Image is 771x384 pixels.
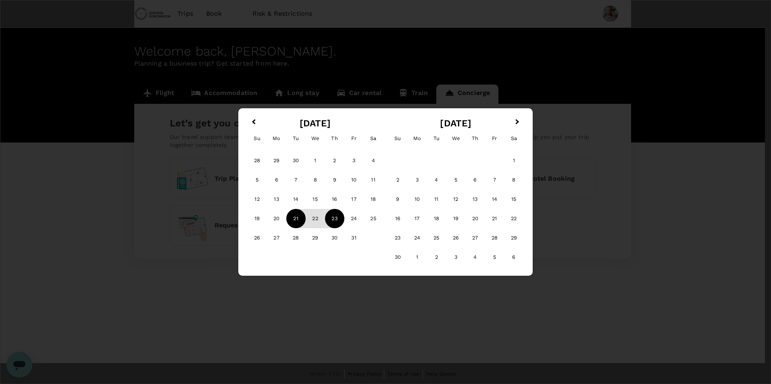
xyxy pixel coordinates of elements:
[344,209,364,228] div: Choose Friday, October 24th, 2025
[407,190,427,209] div: Choose Monday, November 10th, 2025
[504,228,523,248] div: Choose Saturday, November 29th, 2025
[344,190,364,209] div: Choose Friday, October 17th, 2025
[245,118,385,129] h2: [DATE]
[286,129,306,148] div: Tuesday
[485,248,504,267] div: Choose Friday, December 5th, 2025
[427,248,446,267] div: Choose Tuesday, December 2nd, 2025
[325,170,344,190] div: Choose Thursday, October 9th, 2025
[267,129,286,148] div: Monday
[248,151,383,248] div: Month October, 2025
[465,209,485,228] div: Choose Thursday, November 20th, 2025
[485,228,504,248] div: Choose Friday, November 28th, 2025
[344,228,364,248] div: Choose Friday, October 31st, 2025
[325,190,344,209] div: Choose Thursday, October 16th, 2025
[504,248,523,267] div: Choose Saturday, December 6th, 2025
[446,248,465,267] div: Choose Wednesday, December 3rd, 2025
[344,151,364,170] div: Choose Friday, October 3rd, 2025
[306,170,325,190] div: Choose Wednesday, October 8th, 2025
[446,129,465,148] div: Wednesday
[465,248,485,267] div: Choose Thursday, December 4th, 2025
[286,170,306,190] div: Choose Tuesday, October 7th, 2025
[485,190,504,209] div: Choose Friday, November 14th, 2025
[325,129,344,148] div: Thursday
[427,190,446,209] div: Choose Tuesday, November 11th, 2025
[407,209,427,228] div: Choose Monday, November 17th, 2025
[364,129,383,148] div: Saturday
[248,151,267,170] div: Choose Sunday, September 28th, 2025
[504,129,523,148] div: Saturday
[388,129,407,148] div: Sunday
[286,228,306,248] div: Choose Tuesday, October 28th, 2025
[325,151,344,170] div: Choose Thursday, October 2nd, 2025
[248,209,267,228] div: Choose Sunday, October 19th, 2025
[485,170,504,190] div: Choose Friday, November 7th, 2025
[246,116,259,129] button: Previous Month
[267,190,286,209] div: Choose Monday, October 13th, 2025
[248,170,267,190] div: Choose Sunday, October 5th, 2025
[485,129,504,148] div: Friday
[306,151,325,170] div: Choose Wednesday, October 1st, 2025
[267,228,286,248] div: Choose Monday, October 27th, 2025
[325,228,344,248] div: Choose Thursday, October 30th, 2025
[325,209,344,228] div: Choose Thursday, October 23rd, 2025
[388,209,407,228] div: Choose Sunday, November 16th, 2025
[306,129,325,148] div: Wednesday
[427,209,446,228] div: Choose Tuesday, November 18th, 2025
[407,170,427,190] div: Choose Monday, November 3rd, 2025
[427,129,446,148] div: Tuesday
[446,209,465,228] div: Choose Wednesday, November 19th, 2025
[407,248,427,267] div: Choose Monday, December 1st, 2025
[385,118,526,129] h2: [DATE]
[465,190,485,209] div: Choose Thursday, November 13th, 2025
[446,170,465,190] div: Choose Wednesday, November 5th, 2025
[388,190,407,209] div: Choose Sunday, November 9th, 2025
[286,209,306,228] div: Choose Tuesday, October 21st, 2025
[248,228,267,248] div: Choose Sunday, October 26th, 2025
[427,228,446,248] div: Choose Tuesday, November 25th, 2025
[388,248,407,267] div: Choose Sunday, November 30th, 2025
[465,228,485,248] div: Choose Thursday, November 27th, 2025
[306,190,325,209] div: Choose Wednesday, October 15th, 2025
[364,170,383,190] div: Choose Saturday, October 11th, 2025
[388,170,407,190] div: Choose Sunday, November 2nd, 2025
[364,209,383,228] div: Choose Saturday, October 25th, 2025
[344,170,364,190] div: Choose Friday, October 10th, 2025
[465,129,485,148] div: Thursday
[267,170,286,190] div: Choose Monday, October 6th, 2025
[446,228,465,248] div: Choose Wednesday, November 26th, 2025
[248,129,267,148] div: Sunday
[267,209,286,228] div: Choose Monday, October 20th, 2025
[485,209,504,228] div: Choose Friday, November 21st, 2025
[388,151,523,267] div: Month November, 2025
[504,170,523,190] div: Choose Saturday, November 8th, 2025
[306,209,325,228] div: Choose Wednesday, October 22nd, 2025
[306,228,325,248] div: Choose Wednesday, October 29th, 2025
[286,151,306,170] div: Choose Tuesday, September 30th, 2025
[512,116,525,129] button: Next Month
[504,190,523,209] div: Choose Saturday, November 15th, 2025
[286,190,306,209] div: Choose Tuesday, October 14th, 2025
[388,228,407,248] div: Choose Sunday, November 23rd, 2025
[465,170,485,190] div: Choose Thursday, November 6th, 2025
[248,190,267,209] div: Choose Sunday, October 12th, 2025
[267,151,286,170] div: Choose Monday, September 29th, 2025
[364,190,383,209] div: Choose Saturday, October 18th, 2025
[446,190,465,209] div: Choose Wednesday, November 12th, 2025
[407,129,427,148] div: Monday
[427,170,446,190] div: Choose Tuesday, November 4th, 2025
[504,209,523,228] div: Choose Saturday, November 22nd, 2025
[504,151,523,170] div: Choose Saturday, November 1st, 2025
[344,129,364,148] div: Friday
[364,151,383,170] div: Choose Saturday, October 4th, 2025
[407,228,427,248] div: Choose Monday, November 24th, 2025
